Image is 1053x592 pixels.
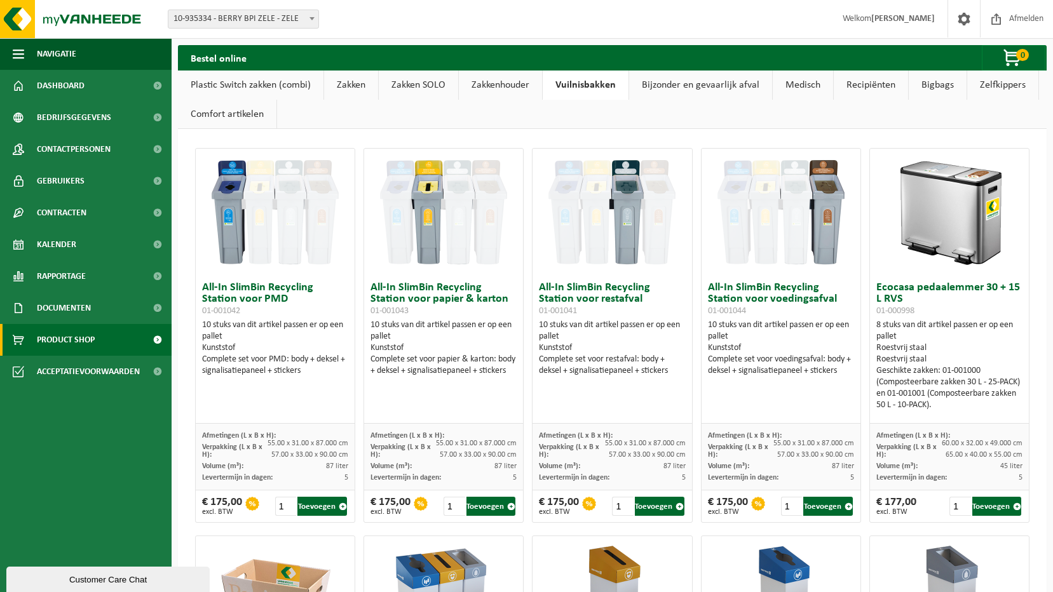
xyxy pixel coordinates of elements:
[268,440,348,447] span: 55.00 x 31.00 x 87.000 cm
[708,432,782,440] span: Afmetingen (L x B x H):
[440,451,517,459] span: 57.00 x 33.00 x 90.00 cm
[876,354,1022,365] div: Roestvrij staal
[876,320,1022,411] div: 8 stuks van dit artikel passen er op een pallet
[717,149,845,276] img: 01-001044
[605,440,686,447] span: 55.00 x 31.00 x 87.000 cm
[370,443,431,459] span: Verpakking (L x B x H):
[539,443,599,459] span: Verpakking (L x B x H):
[876,432,950,440] span: Afmetingen (L x B x H):
[37,292,91,324] span: Documenten
[275,497,297,516] input: 1
[202,462,243,470] span: Volume (m³):
[1019,474,1022,481] span: 5
[539,354,685,377] div: Complete set voor restafval: body + deksel + signalisatiepaneel + stickers
[876,365,1022,411] div: Geschikte zakken: 01-001000 (Composteerbare zakken 30 L - 25-PACK) en 01-001001 (Composteerbare z...
[773,440,854,447] span: 55.00 x 31.00 x 87.000 cm
[708,342,854,354] div: Kunststof
[946,451,1022,459] span: 65.00 x 40.00 x 55.00 cm
[708,462,749,470] span: Volume (m³):
[370,282,517,316] h3: All-In SlimBin Recycling Station voor papier & karton
[271,451,348,459] span: 57.00 x 33.00 x 90.00 cm
[708,320,854,377] div: 10 stuks van dit artikel passen er op een pallet
[6,564,212,592] iframe: chat widget
[635,497,684,516] button: Toevoegen
[612,497,634,516] input: 1
[202,342,348,354] div: Kunststof
[949,497,971,516] input: 1
[436,440,517,447] span: 55.00 x 31.00 x 87.000 cm
[773,71,833,100] a: Medisch
[370,508,411,516] span: excl. BTW
[37,324,95,356] span: Product Shop
[202,282,348,316] h3: All-In SlimBin Recycling Station voor PMD
[876,497,916,516] div: € 177,00
[539,474,609,481] span: Levertermijn in dagen:
[708,443,768,459] span: Verpakking (L x B x H):
[539,432,613,440] span: Afmetingen (L x B x H):
[370,320,517,377] div: 10 stuks van dit artikel passen er op een pallet
[466,497,515,516] button: Toevoegen
[909,71,967,100] a: Bigbags
[777,451,854,459] span: 57.00 x 33.00 x 90.00 cm
[202,320,348,377] div: 10 stuks van dit artikel passen er op een pallet
[982,45,1045,71] button: 0
[168,10,318,28] span: 10-935334 - BERRY BPI ZELE - ZELE
[37,260,86,292] span: Rapportage
[967,71,1038,100] a: Zelfkippers
[168,10,319,29] span: 10-935334 - BERRY BPI ZELE - ZELE
[37,102,111,133] span: Bedrijfsgegevens
[202,432,276,440] span: Afmetingen (L x B x H):
[37,165,85,197] span: Gebruikers
[803,497,852,516] button: Toevoegen
[297,497,346,516] button: Toevoegen
[539,282,685,316] h3: All-In SlimBin Recycling Station voor restafval
[708,497,748,516] div: € 175,00
[202,474,273,481] span: Levertermijn in dagen:
[663,462,686,470] span: 87 liter
[708,282,854,316] h3: All-In SlimBin Recycling Station voor voedingsafval
[609,451,686,459] span: 57.00 x 33.00 x 90.00 cm
[1000,462,1022,470] span: 45 liter
[178,45,259,70] h2: Bestel online
[543,71,628,100] a: Vuilnisbakken
[326,462,348,470] span: 87 liter
[876,306,914,316] span: 01-000998
[344,474,348,481] span: 5
[876,462,918,470] span: Volume (m³):
[494,462,517,470] span: 87 liter
[832,462,854,470] span: 87 liter
[370,462,412,470] span: Volume (m³):
[708,508,748,516] span: excl. BTW
[708,306,746,316] span: 01-001044
[370,497,411,516] div: € 175,00
[370,474,441,481] span: Levertermijn in dagen:
[202,497,242,516] div: € 175,00
[876,282,1022,316] h3: Ecocasa pedaalemmer 30 + 15 L RVS
[370,354,517,377] div: Complete set voor papier & karton: body + deksel + signalisatiepaneel + stickers
[37,356,140,387] span: Acceptatievoorwaarden
[370,432,444,440] span: Afmetingen (L x B x H):
[202,508,242,516] span: excl. BTW
[708,354,854,377] div: Complete set voor voedingsafval: body + deksel + signalisatiepaneel + stickers
[513,474,517,481] span: 5
[37,70,85,102] span: Dashboard
[629,71,772,100] a: Bijzonder en gevaarlijk afval
[539,342,685,354] div: Kunststof
[682,474,686,481] span: 5
[178,71,323,100] a: Plastic Switch zakken (combi)
[370,342,517,354] div: Kunststof
[539,497,579,516] div: € 175,00
[850,474,854,481] span: 5
[1016,49,1029,61] span: 0
[539,462,580,470] span: Volume (m³):
[539,320,685,377] div: 10 stuks van dit artikel passen er op een pallet
[876,508,916,516] span: excl. BTW
[972,497,1021,516] button: Toevoegen
[212,149,339,276] img: 01-001042
[871,14,935,24] strong: [PERSON_NAME]
[370,306,409,316] span: 01-001043
[886,149,1013,276] img: 01-000998
[781,497,803,516] input: 1
[876,443,937,459] span: Verpakking (L x B x H):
